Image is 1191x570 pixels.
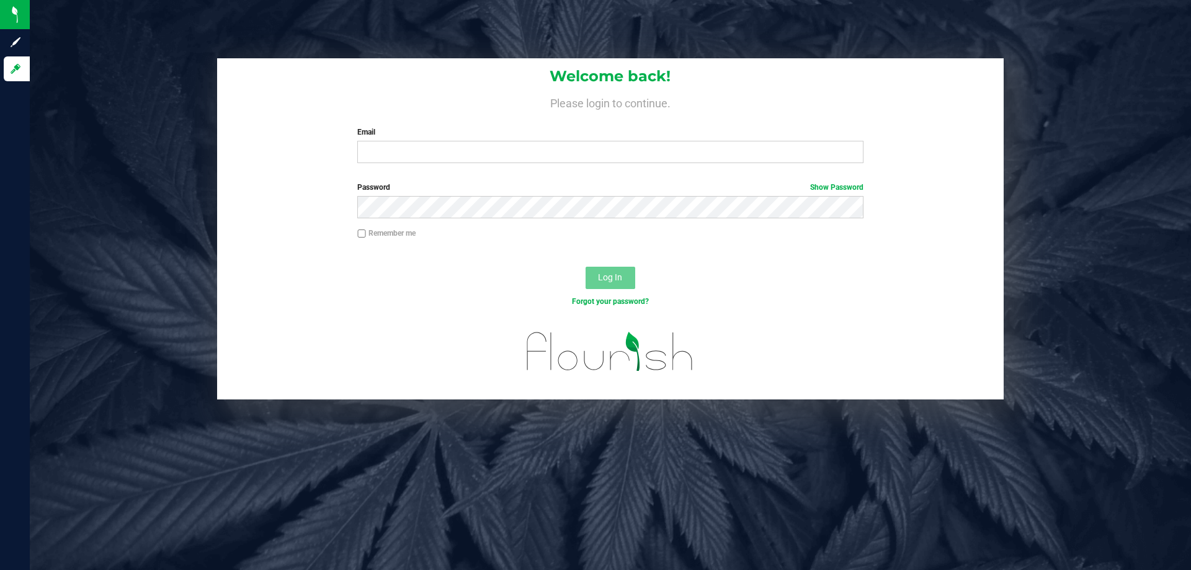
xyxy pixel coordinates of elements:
[357,229,366,238] input: Remember me
[357,127,863,138] label: Email
[572,297,649,306] a: Forgot your password?
[586,267,635,289] button: Log In
[217,68,1004,84] h1: Welcome back!
[217,94,1004,109] h4: Please login to continue.
[9,63,22,75] inline-svg: Log in
[357,183,390,192] span: Password
[598,272,622,282] span: Log In
[9,36,22,48] inline-svg: Sign up
[810,183,863,192] a: Show Password
[512,320,708,383] img: flourish_logo.svg
[357,228,416,239] label: Remember me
